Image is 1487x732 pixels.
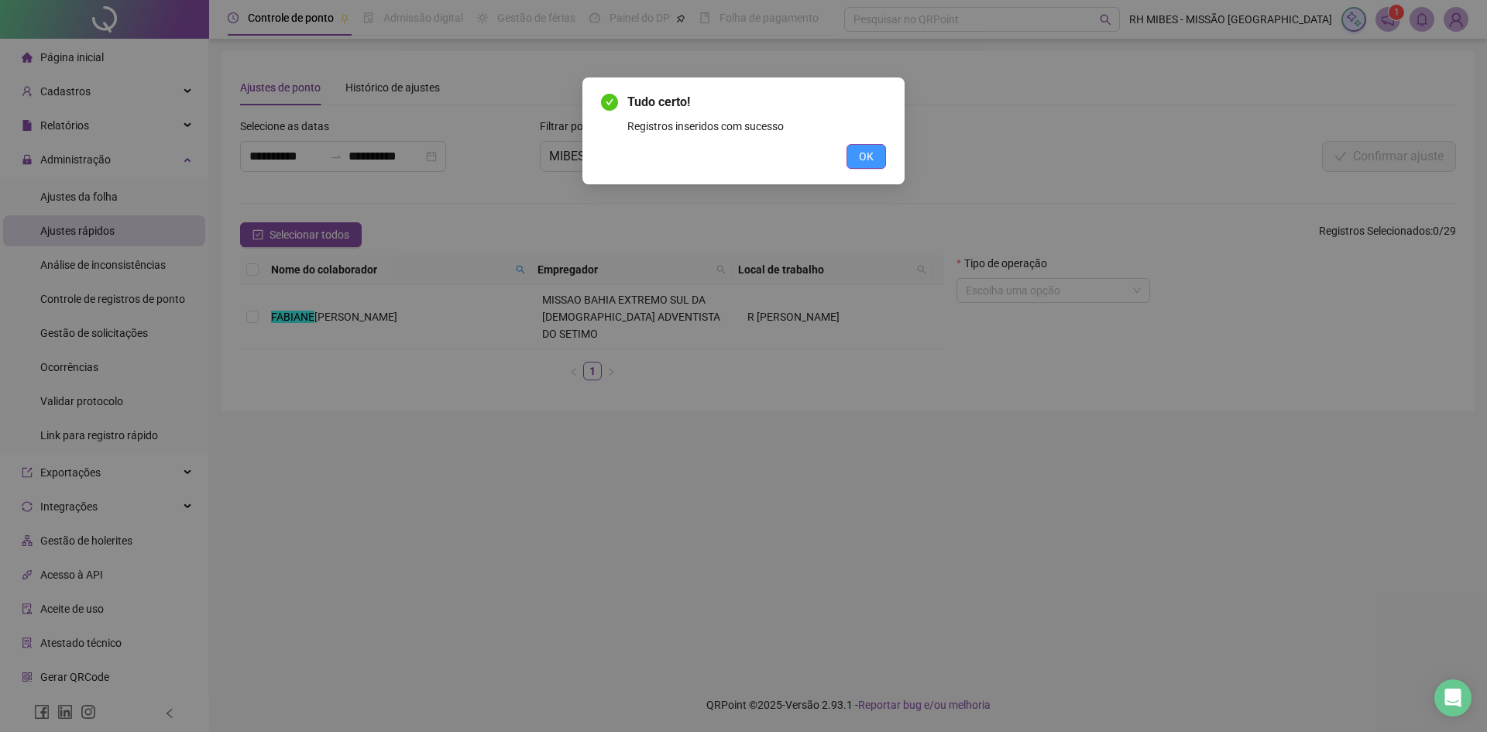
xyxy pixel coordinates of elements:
span: check-circle [601,94,618,111]
span: Tudo certo! [627,93,886,112]
span: OK [859,148,874,165]
button: OK [847,144,886,169]
div: Open Intercom Messenger [1434,679,1472,717]
div: Registros inseridos com sucesso [627,118,886,135]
